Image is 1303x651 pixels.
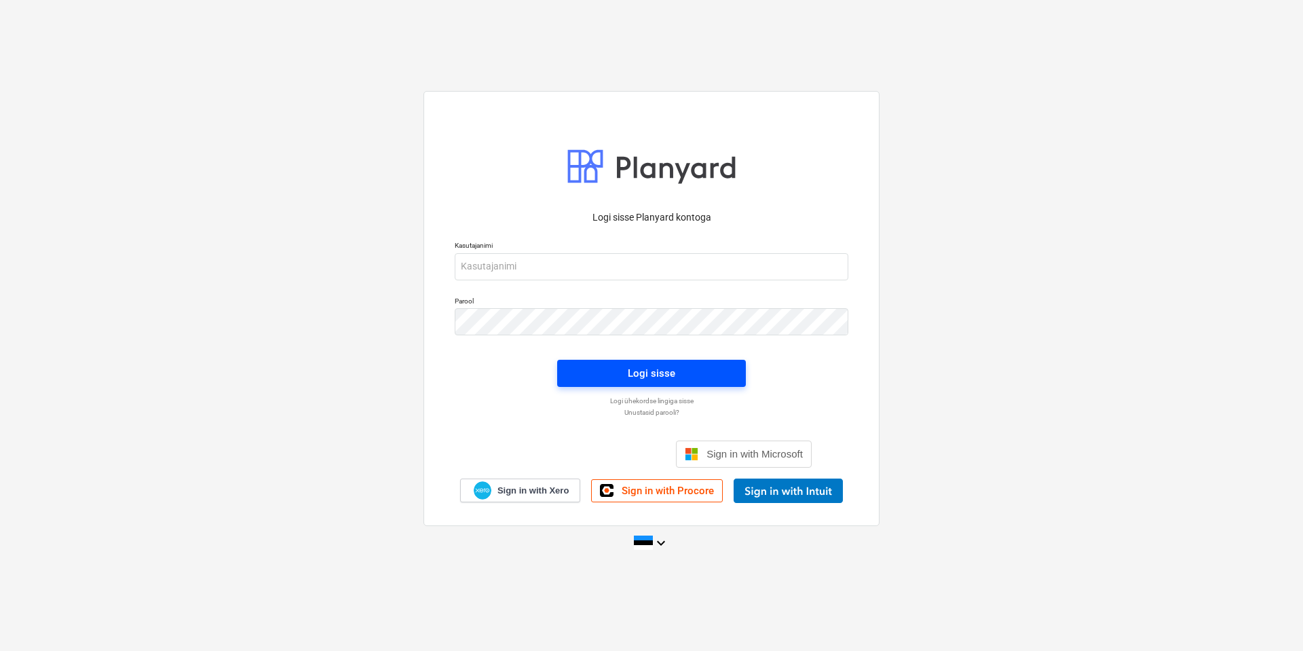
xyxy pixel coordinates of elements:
a: Sign in with Procore [591,479,723,502]
button: Logi sisse [557,360,746,387]
span: Sign in with Procore [622,485,714,497]
a: Sign in with Xero [460,479,581,502]
i: keyboard_arrow_down [653,535,669,551]
img: Microsoft logo [685,447,698,461]
a: Logi ühekordse lingiga sisse [448,396,855,405]
span: Sign in with Xero [497,485,569,497]
p: Kasutajanimi [455,241,848,253]
input: Kasutajanimi [455,253,848,280]
img: Xero logo [474,481,491,500]
a: Unustasid parooli? [448,408,855,417]
iframe: Sisselogimine Google'i nupu abil [485,439,672,469]
p: Logi sisse Planyard kontoga [455,210,848,225]
div: Logi sisse [628,365,675,382]
p: Parool [455,297,848,308]
span: Sign in with Microsoft [706,448,803,460]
